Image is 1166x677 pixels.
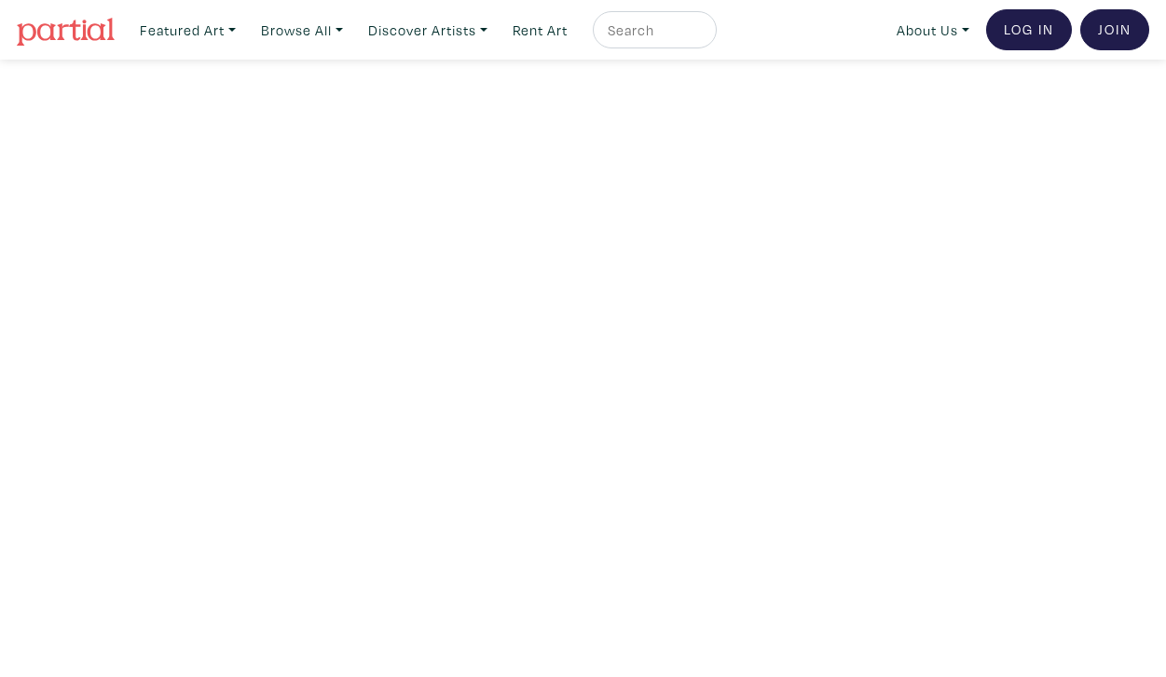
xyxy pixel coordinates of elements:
a: Rent Art [504,11,576,49]
a: About Us [888,11,978,49]
a: Browse All [253,11,351,49]
input: Search [606,19,699,42]
a: Featured Art [131,11,244,49]
a: Join [1080,9,1149,50]
a: Discover Artists [360,11,496,49]
a: Log In [986,9,1072,50]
